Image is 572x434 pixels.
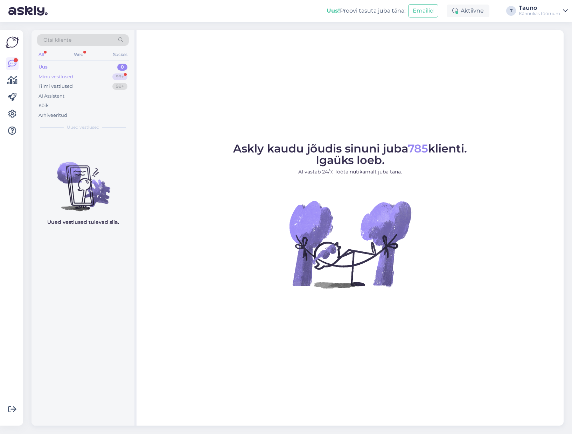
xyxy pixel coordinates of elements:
[327,7,340,14] b: Uus!
[233,168,467,176] p: AI vastab 24/7. Tööta nutikamalt juba täna.
[72,50,85,59] div: Web
[408,4,438,17] button: Emailid
[39,83,73,90] div: Tiimi vestlused
[39,102,49,109] div: Kõik
[67,124,99,130] span: Uued vestlused
[112,73,127,80] div: 99+
[39,73,73,80] div: Minu vestlused
[506,6,516,16] div: T
[519,11,560,16] div: Kännukas tööruum
[117,64,127,71] div: 0
[47,219,119,226] p: Uued vestlused tulevad siia.
[39,112,67,119] div: Arhiveeritud
[39,93,64,100] div: AI Assistent
[6,36,19,49] img: Askly Logo
[519,5,560,11] div: Tauno
[112,83,127,90] div: 99+
[233,142,467,167] span: Askly kaudu jõudis sinuni juba klienti. Igaüks loeb.
[327,7,405,15] div: Proovi tasuta juba täna:
[112,50,129,59] div: Socials
[39,64,48,71] div: Uus
[37,50,45,59] div: All
[447,5,489,17] div: Aktiivne
[519,5,568,16] a: TaunoKännukas tööruum
[287,181,413,307] img: No Chat active
[408,142,428,155] span: 785
[43,36,71,44] span: Otsi kliente
[32,149,134,212] img: No chats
